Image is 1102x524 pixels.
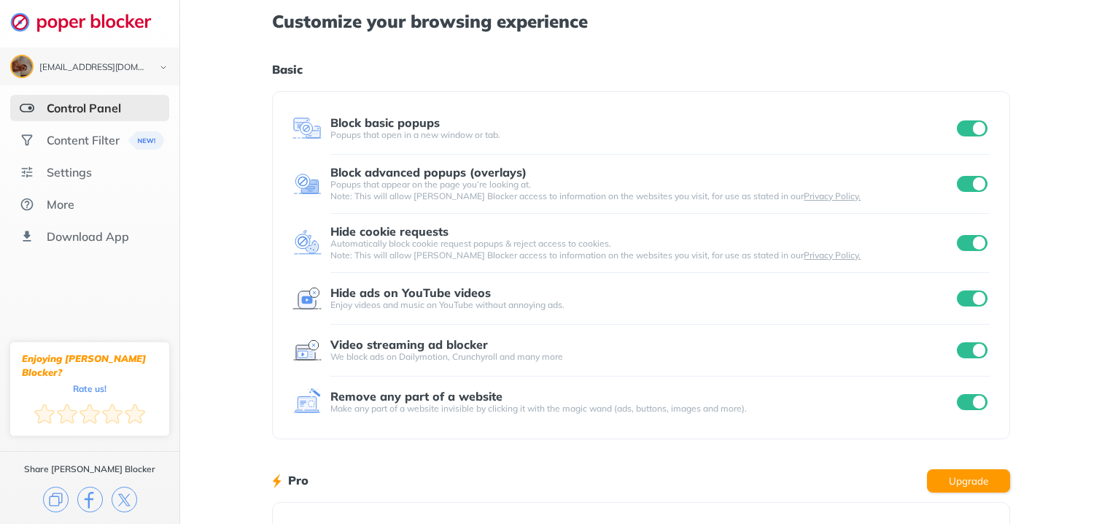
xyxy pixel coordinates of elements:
[272,60,1009,79] h1: Basic
[330,129,953,141] div: Popups that open in a new window or tab.
[292,169,322,199] img: feature icon
[330,286,491,299] div: Hide ads on YouTube videos
[292,114,322,143] img: feature icon
[330,390,503,403] div: Remove any part of a website
[804,190,861,201] a: Privacy Policy.
[292,284,322,313] img: feature icon
[330,238,953,261] div: Automatically block cookie request popups & reject access to cookies. Note: This will allow [PERS...
[47,101,121,115] div: Control Panel
[128,131,163,150] img: menuBanner.svg
[47,133,120,147] div: Content Filter
[330,116,440,129] div: Block basic popups
[292,388,322,417] img: feature icon
[10,12,167,32] img: logo-webpage.svg
[20,133,34,147] img: social.svg
[47,229,129,244] div: Download App
[927,469,1010,493] button: Upgrade
[804,250,861,261] a: Privacy Policy.
[330,299,953,311] div: Enjoy videos and music on YouTube without annoying ads.
[22,352,158,379] div: Enjoying [PERSON_NAME] Blocker?
[330,179,953,202] div: Popups that appear on the page you’re looking at. Note: This will allow [PERSON_NAME] Blocker acc...
[288,471,309,490] h1: Pro
[20,229,34,244] img: download-app.svg
[20,197,34,212] img: about.svg
[330,403,953,415] div: Make any part of a website invisible by clicking it with the magic wand (ads, buttons, images and...
[292,228,322,258] img: feature icon
[330,338,488,351] div: Video streaming ad blocker
[77,487,103,512] img: facebook.svg
[47,165,92,180] div: Settings
[272,472,282,490] img: lighting bolt
[43,487,69,512] img: copy.svg
[20,101,34,115] img: features-selected.svg
[292,336,322,365] img: feature icon
[20,165,34,180] img: settings.svg
[112,487,137,512] img: x.svg
[47,197,74,212] div: More
[39,63,147,73] div: gxskyy@gmail.com
[73,385,106,392] div: Rate us!
[155,60,172,75] img: chevron-bottom-black.svg
[330,351,953,363] div: We block ads on Dailymotion, Crunchyroll and many more
[330,225,449,238] div: Hide cookie requests
[330,166,527,179] div: Block advanced popups (overlays)
[272,12,1009,31] h1: Customize your browsing experience
[24,463,155,475] div: Share [PERSON_NAME] Blocker
[12,56,32,77] img: ACg8ocLM_E8WmvhgCPAHF9P-PSeSnI0MP1oCsRmlaKmQ6IU2AW1xDnJz=s96-c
